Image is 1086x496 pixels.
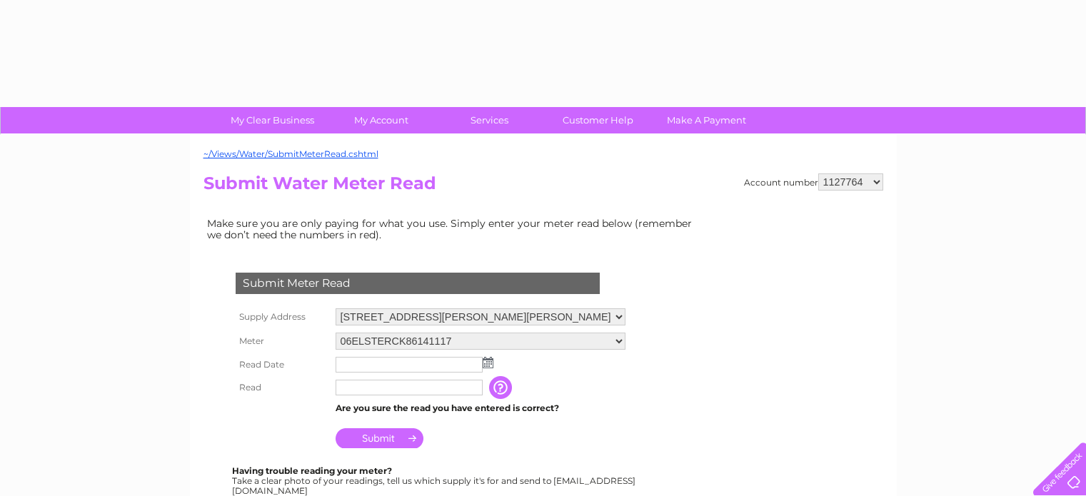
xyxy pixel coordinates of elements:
a: My Clear Business [213,107,331,133]
a: ~/Views/Water/SubmitMeterRead.cshtml [203,148,378,159]
img: ... [483,357,493,368]
a: Customer Help [539,107,657,133]
a: Services [431,107,548,133]
td: Are you sure the read you have entered is correct? [332,399,629,417]
div: Submit Meter Read [236,273,600,294]
th: Read [232,376,332,399]
input: Information [489,376,515,399]
b: Having trouble reading your meter? [232,465,392,476]
div: Take a clear photo of your readings, tell us which supply it's for and send to [EMAIL_ADDRESS][DO... [232,466,638,495]
td: Make sure you are only paying for what you use. Simply enter your meter read below (remember we d... [203,214,703,244]
a: My Account [322,107,440,133]
a: Make A Payment [648,107,765,133]
th: Read Date [232,353,332,376]
input: Submit [336,428,423,448]
th: Meter [232,329,332,353]
h2: Submit Water Meter Read [203,173,883,201]
th: Supply Address [232,305,332,329]
div: Account number [744,173,883,191]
